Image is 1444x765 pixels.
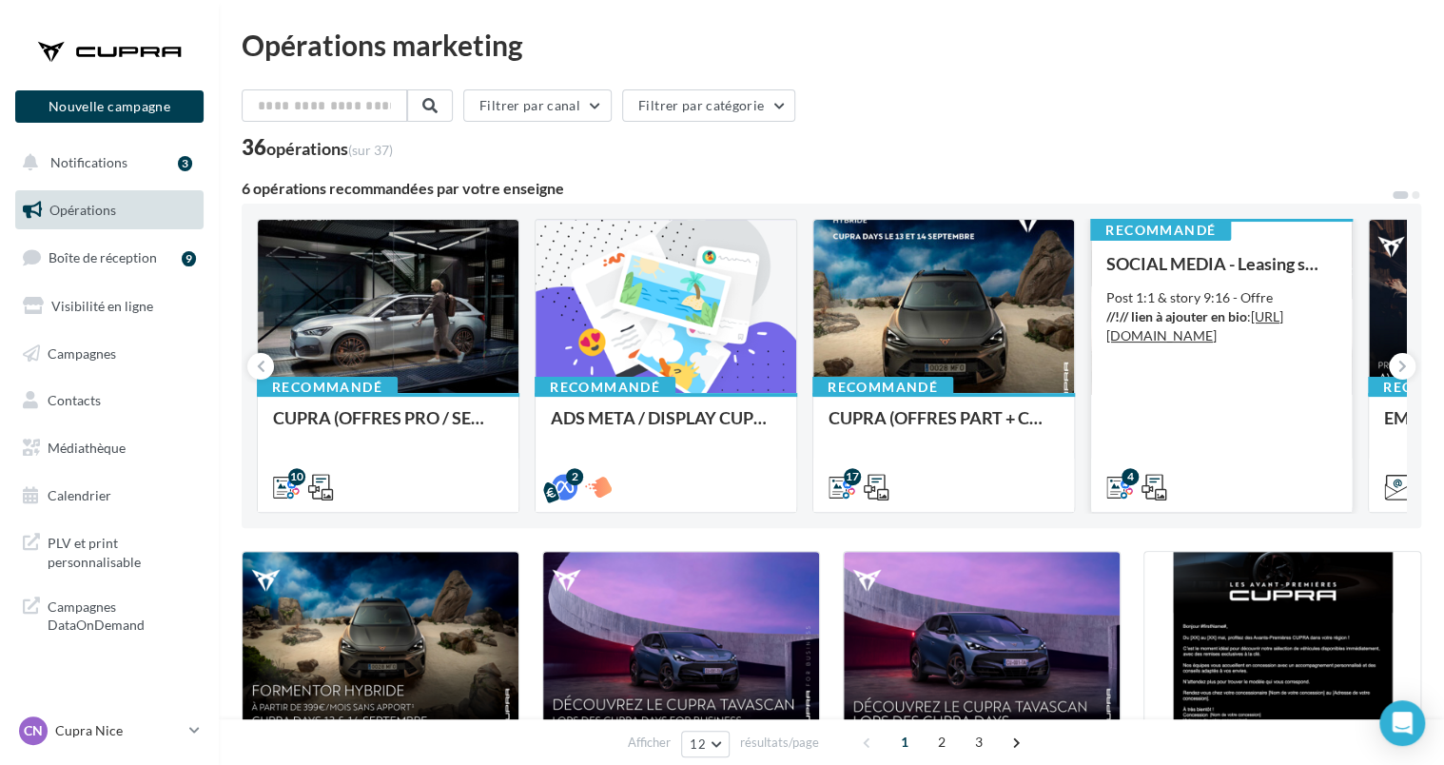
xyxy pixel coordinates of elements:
span: résultats/page [740,734,819,752]
div: 9 [182,251,196,266]
button: 12 [681,731,730,757]
div: Recommandé [1090,220,1231,241]
a: Calendrier [11,476,207,516]
a: Boîte de réception9 [11,237,207,278]
span: 12 [690,736,706,752]
div: 3 [178,156,192,171]
span: (sur 37) [348,142,393,158]
a: Campagnes DataOnDemand [11,586,207,642]
div: Opérations marketing [242,30,1421,59]
span: Contacts [48,392,101,408]
div: opérations [266,140,393,157]
span: CN [24,721,43,740]
span: Afficher [628,734,671,752]
div: Recommandé [257,377,398,398]
span: Médiathèque [48,440,126,456]
span: Boîte de réception [49,249,157,265]
button: Filtrer par catégorie [622,89,795,122]
div: 6 opérations recommandées par votre enseigne [242,181,1391,196]
div: 4 [1122,468,1139,485]
div: CUPRA (OFFRES PART + CUPRA DAYS / SEPT) - SOCIAL MEDIA [829,408,1059,446]
a: Opérations [11,190,207,230]
div: Post 1:1 & story 9:16 - Offre : [1106,288,1337,345]
a: Campagnes [11,334,207,374]
a: Visibilité en ligne [11,286,207,326]
a: Médiathèque [11,428,207,468]
a: PLV et print personnalisable [11,522,207,579]
span: PLV et print personnalisable [48,530,196,571]
strong: //!// lien à ajouter en bio [1106,308,1247,324]
span: Notifications [50,154,127,170]
a: Contacts [11,381,207,421]
span: Opérations [49,202,116,218]
span: Campagnes DataOnDemand [48,594,196,635]
div: 36 [242,137,393,158]
span: Campagnes [48,344,116,361]
div: 10 [288,468,305,485]
span: Visibilité en ligne [51,298,153,314]
div: 17 [844,468,861,485]
div: Recommandé [812,377,953,398]
a: CN Cupra Nice [15,713,204,749]
div: Recommandé [535,377,675,398]
button: Nouvelle campagne [15,90,204,123]
div: CUPRA (OFFRES PRO / SEPT) - SOCIAL MEDIA [273,408,503,446]
span: Calendrier [48,487,111,503]
span: 1 [889,727,920,757]
p: Cupra Nice [55,721,182,740]
div: SOCIAL MEDIA - Leasing social électrique - CUPRA Born [1106,254,1337,273]
button: Notifications 3 [11,143,200,183]
span: 2 [927,727,957,757]
div: Open Intercom Messenger [1379,700,1425,746]
span: 3 [964,727,994,757]
div: 2 [566,468,583,485]
div: ADS META / DISPLAY CUPRA DAYS Septembre 2025 [551,408,781,446]
button: Filtrer par canal [463,89,612,122]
